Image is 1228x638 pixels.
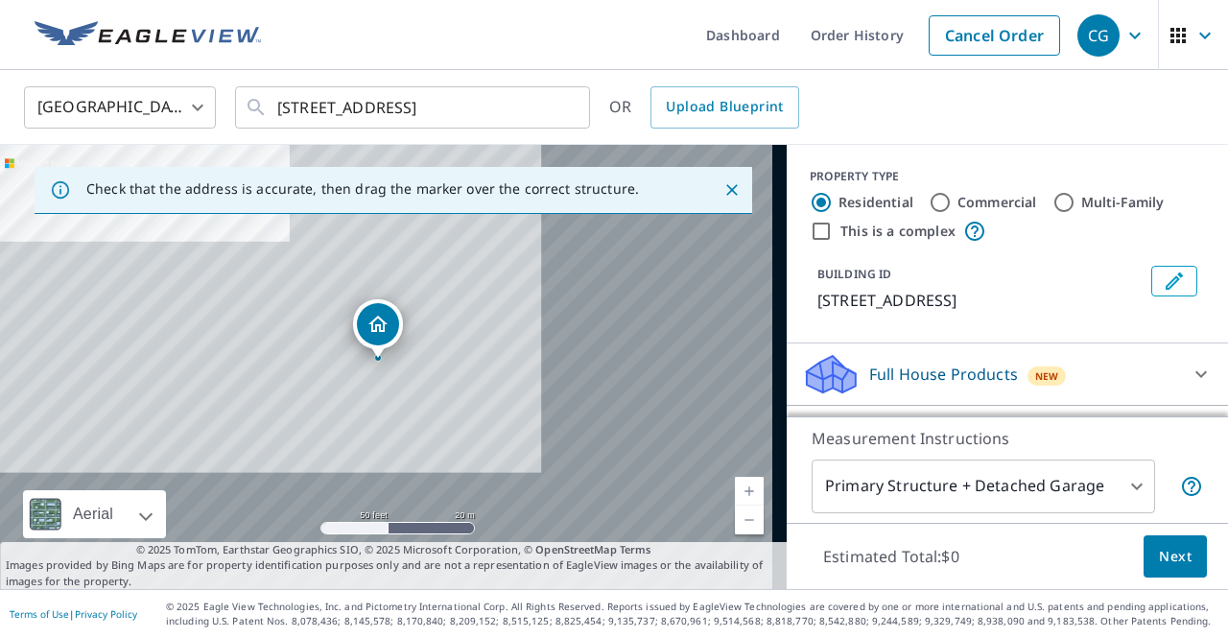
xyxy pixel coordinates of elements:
label: Residential [838,193,913,212]
div: OR [609,86,799,129]
a: Terms of Use [10,607,69,621]
p: Measurement Instructions [812,427,1203,450]
p: Full House Products [869,363,1018,386]
span: Your report will include the primary structure and a detached garage if one exists. [1180,475,1203,498]
p: © 2025 Eagle View Technologies, Inc. and Pictometry International Corp. All Rights Reserved. Repo... [166,600,1218,628]
a: Cancel Order [929,15,1060,56]
p: | [10,608,137,620]
img: EV Logo [35,21,261,50]
label: Multi-Family [1081,193,1165,212]
span: © 2025 TomTom, Earthstar Geographics SIO, © 2025 Microsoft Corporation, © [136,542,651,558]
a: Privacy Policy [75,607,137,621]
a: Terms [620,542,651,556]
a: Current Level 19, Zoom In [735,477,764,506]
span: Next [1159,545,1192,569]
button: Next [1144,535,1207,579]
div: [GEOGRAPHIC_DATA] [24,81,216,134]
label: Commercial [957,193,1037,212]
label: This is a complex [840,222,956,241]
a: Upload Blueprint [650,86,798,129]
div: PROPERTY TYPE [810,168,1205,185]
div: Aerial [23,490,166,538]
p: Check that the address is accurate, then drag the marker over the correct structure. [86,180,639,198]
div: Dropped pin, building 1, Residential property, 7344 Thorncliffe Blvd Parma, OH 44134 [353,299,403,359]
div: CG [1077,14,1120,57]
div: Primary Structure + Detached Garage [812,460,1155,513]
input: Search by address or latitude-longitude [277,81,551,134]
button: Edit building 1 [1151,266,1197,296]
div: Aerial [67,490,119,538]
p: Estimated Total: $0 [808,535,975,578]
span: New [1035,368,1059,384]
div: Full House ProductsNew [802,351,1213,397]
span: Upload Blueprint [666,95,783,119]
div: Roof ProductsNew [802,414,1213,460]
p: BUILDING ID [817,266,891,282]
p: [STREET_ADDRESS] [817,289,1144,312]
button: Close [720,177,744,202]
a: OpenStreetMap [535,542,616,556]
a: Current Level 19, Zoom Out [735,506,764,534]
